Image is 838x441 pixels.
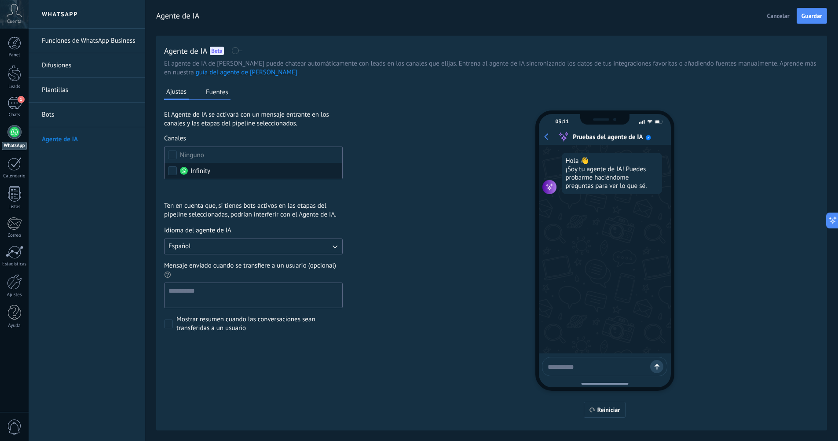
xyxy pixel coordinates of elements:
span: Mostrar resumen cuando las conversaciones sean transferidas a un usuario [176,315,343,333]
img: logo [180,167,188,175]
li: Plantillas [29,78,145,103]
button: Cancelar [763,9,794,22]
a: Plantillas [42,78,136,103]
span: Idioma del agente de IA [164,226,231,235]
img: agent icon [542,180,556,194]
div: Estadísticas [2,261,27,267]
div: Panel [2,52,27,58]
div: Infinity [180,167,210,176]
a: Funciones de WhatsApp Business [42,29,136,53]
li: Agente de IA [29,127,145,151]
div: 03:11 [556,118,569,125]
span: Guardar [801,13,822,19]
span: Cancelar [767,13,790,19]
div: Ayuda [2,323,27,329]
div: Calendario [2,173,27,179]
span: Ten en cuenta que, si tienes bots activos en las etapas del pipeline seleccionadas, podrían inter... [164,202,343,219]
button: Idioma del agente de IA [164,239,343,254]
button: Guardar [797,8,827,24]
span: Mensaje enviado cuando se transfiere a un usuario (opcional) [164,261,336,270]
button: Reiniciar [584,402,626,418]
a: Agente de IA [42,127,136,152]
span: Español [168,242,191,251]
span: El agente de IA de [PERSON_NAME] puede chatear automáticamente con leads en los canales que elija... [164,59,819,77]
h2: Agente de IA [164,45,207,56]
div: Pruebas del agente de IA [573,133,643,141]
div: Ajustes [2,292,27,298]
div: Hola 👋 ¡Soy tu agente de IA! Puedes probarme haciéndome preguntas para ver lo que sé. [562,153,662,194]
div: Beta [210,47,223,55]
div: WhatsApp [2,142,27,150]
h2: Agente de IA [156,7,199,25]
button: Ajustes [164,85,189,100]
span: Canales [164,134,186,143]
button: Fuentes [204,85,231,99]
div: Listas [2,204,27,210]
div: Ninguno [180,151,204,160]
span: Reiniciar [597,407,620,413]
li: Funciones de WhatsApp Business [29,29,145,53]
a: Bots [42,103,136,127]
span: El Agente de IA se activará con un mensaje entrante en los canales y las etapas del pipeline sele... [164,110,343,128]
span: Ajustes [166,88,187,96]
div: Leads [2,84,27,90]
li: Difusiones [29,53,145,78]
li: Bots [29,103,145,127]
textarea: Mensaje enviado cuando se transfiere a un usuario (opcional) [165,283,340,308]
div: Chats [2,112,27,118]
a: guía del agente de [PERSON_NAME]. [196,68,299,77]
span: 1 [18,96,25,103]
div: Correo [2,233,27,239]
a: Difusiones [42,53,136,78]
span: Cuenta [7,19,22,25]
